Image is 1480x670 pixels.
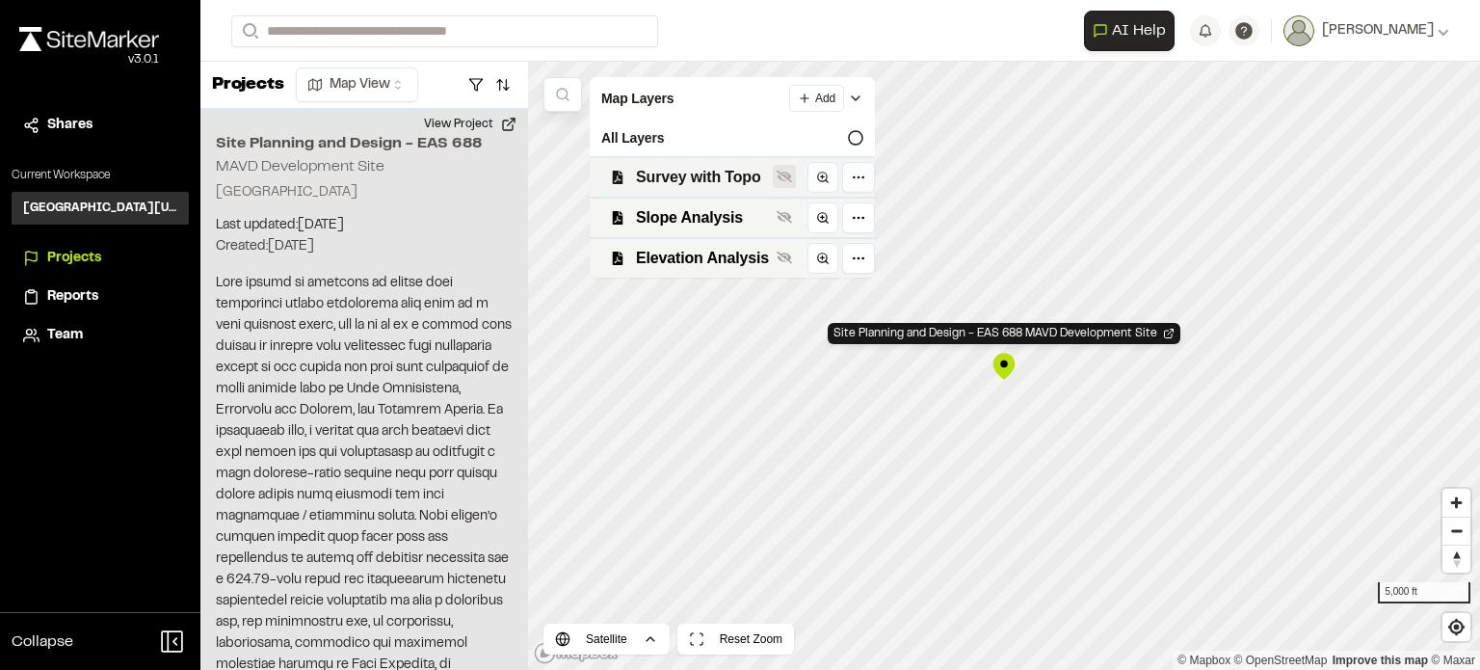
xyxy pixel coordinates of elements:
span: [PERSON_NAME] [1322,20,1434,41]
button: Search [231,15,266,47]
div: Map marker [990,352,1018,381]
button: Open AI Assistant [1084,11,1175,51]
button: Reset Zoom [677,624,794,655]
p: [GEOGRAPHIC_DATA] [216,182,513,203]
div: Open Project [828,323,1180,344]
h2: Site Planning and Design - EAS 688 [216,132,513,155]
span: Collapse [12,630,73,654]
p: Projects [212,72,284,98]
canvas: Map [528,62,1480,670]
span: Reset bearing to north [1442,546,1470,573]
div: Oh geez...please don't... [19,51,159,68]
button: View Project [412,109,528,140]
p: Created: [DATE] [216,236,513,257]
a: Reports [23,286,177,308]
div: 5,000 ft [1378,582,1470,603]
a: Shares [23,115,177,136]
a: Map feedback [1333,654,1428,667]
span: Map Layers [601,88,674,109]
p: Last updated: [DATE] [216,215,513,236]
a: Projects [23,248,177,269]
img: rebrand.png [19,27,159,51]
h2: MAVD Development Site [216,160,384,174]
span: Shares [47,115,92,136]
a: Maxar [1431,654,1475,667]
h3: [GEOGRAPHIC_DATA][US_STATE] SEAS-EAS 688 Site Planning and Design [23,200,177,217]
button: Zoom out [1442,517,1470,545]
a: Mapbox logo [534,642,619,664]
a: OpenStreetMap [1234,654,1328,667]
a: Zoom to layer [807,162,838,193]
span: Survey with Topo [636,166,769,189]
span: Slope Analysis [636,206,769,229]
button: Find my location [1442,613,1470,641]
div: Open AI Assistant [1084,11,1182,51]
button: Add [789,85,844,112]
a: Team [23,325,177,346]
div: All Layers [590,120,875,156]
span: Team [47,325,83,346]
span: Reports [47,286,98,308]
span: Elevation Analysis [636,247,769,270]
button: [PERSON_NAME] [1283,15,1449,46]
a: Zoom to layer [807,243,838,274]
a: Mapbox [1177,654,1230,667]
span: AI Help [1112,19,1166,42]
p: Current Workspace [12,167,189,184]
button: Reset bearing to north [1442,545,1470,573]
button: Zoom in [1442,489,1470,517]
button: Satellite [543,624,670,655]
img: User [1283,15,1314,46]
button: Show layer [773,165,796,188]
span: Projects [47,248,101,269]
a: Zoom to layer [807,202,838,233]
span: Add [815,90,835,107]
button: Show layer [773,246,796,269]
button: Show layer [773,205,796,228]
